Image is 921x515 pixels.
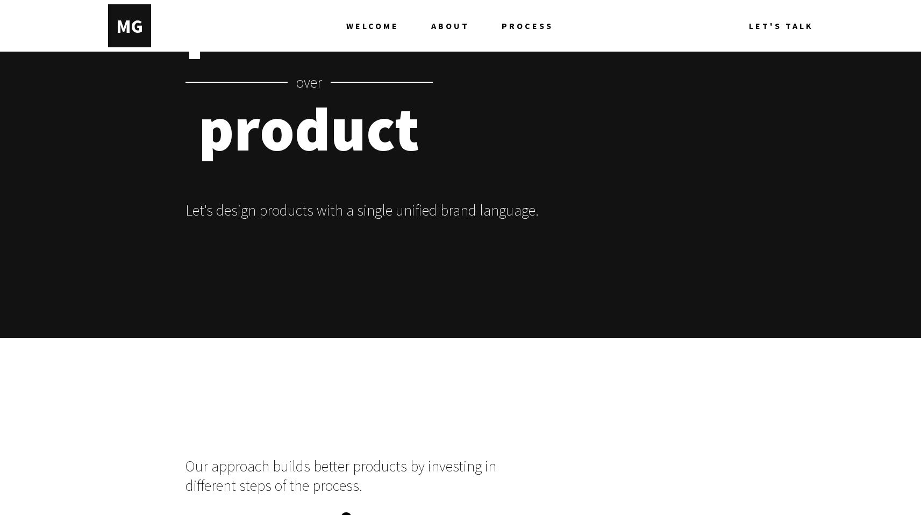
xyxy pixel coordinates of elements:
[431,4,469,47] span: ABOUT
[198,92,419,166] h2: product
[431,4,502,47] a: ABOUT
[749,4,813,47] a: LET'S TALK
[346,4,399,47] span: WELCOME
[116,14,142,38] div: M G
[502,4,553,47] a: PROCESS
[346,4,431,47] a: WELCOME
[288,73,331,92] p: over
[185,456,496,502] p: Our approach builds better products by investing in different steps of the process.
